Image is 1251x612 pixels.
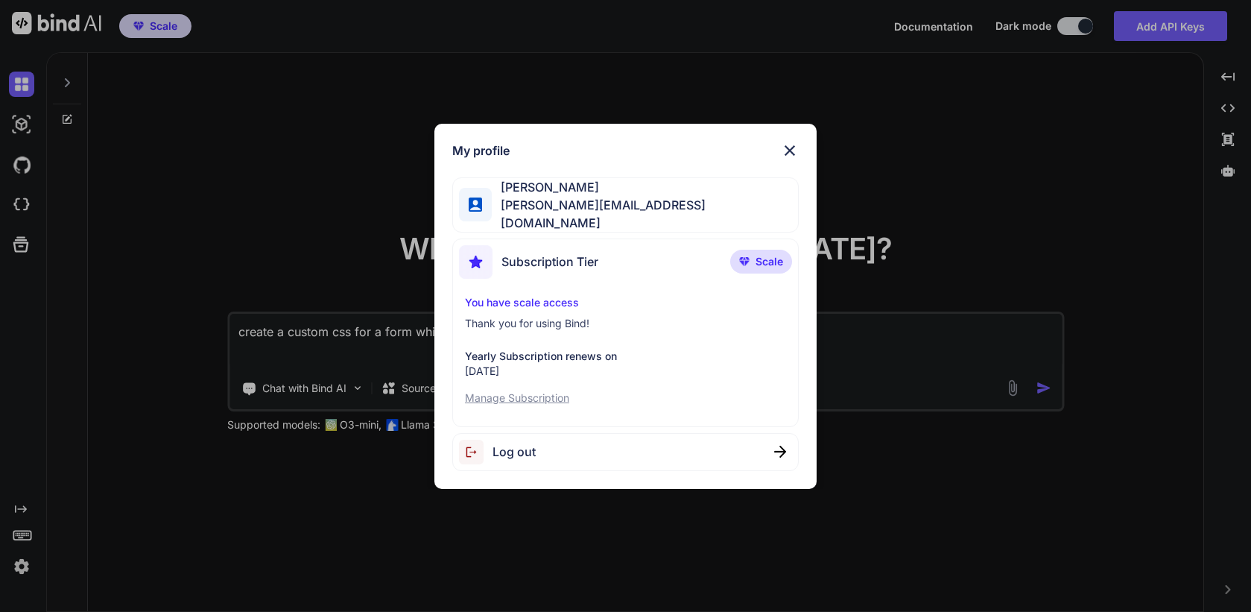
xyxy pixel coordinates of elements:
span: [PERSON_NAME] [492,178,798,196]
h1: My profile [452,142,510,160]
p: Yearly Subscription renews on [465,349,786,364]
img: close [781,142,799,160]
p: You have scale access [465,295,786,310]
img: profile [469,198,482,211]
img: close [774,446,786,458]
img: logout [459,440,493,464]
img: premium [739,257,750,266]
span: [PERSON_NAME][EMAIL_ADDRESS][DOMAIN_NAME] [492,196,798,232]
p: Manage Subscription [465,391,786,406]
span: Log out [493,443,536,461]
span: Scale [756,254,783,269]
p: [DATE] [465,364,786,379]
p: Thank you for using Bind! [465,316,786,331]
span: Subscription Tier [501,253,598,271]
img: subscription [459,245,493,279]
